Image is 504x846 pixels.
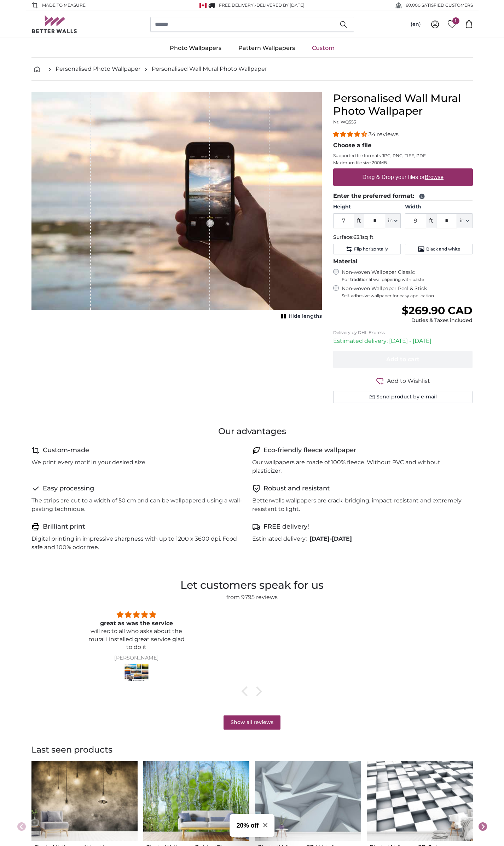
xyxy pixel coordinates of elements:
h2: Let customers speak for us [75,577,428,593]
h4: FREE delivery! [263,522,309,532]
h4: Eco-friendly fleece wallpaper [263,445,356,455]
h3: Last seen products [31,744,473,755]
h3: Our advantages [31,426,473,437]
span: $269.90 CAD [402,304,473,317]
button: Add to Wishlist [333,376,473,385]
button: Flip horizontally [333,244,401,254]
a: Personalised Photo Wallpaper [56,65,140,73]
p: The strips are cut to a width of 50 cm and can be wallpapered using a wall-pasting technique. [31,496,247,513]
button: Next slide [479,822,487,831]
span: 60,000 SATISFIED CUSTOMERS [406,2,473,8]
span: [DATE] [332,535,352,542]
label: Width [405,203,473,211]
p: Supported file formats JPG, PNG, TIFF, PDF [333,153,473,159]
img: Betterwalls [31,15,77,33]
h4: Easy processing [43,484,94,494]
a: Custom [303,39,343,57]
span: 4.32 stars [333,131,369,138]
button: Black and white [405,244,473,254]
label: Non-woven Wallpaper Peel & Stick [342,285,473,299]
label: Non-woven Wallpaper Classic [342,269,473,282]
p: Estimated delivery: [252,535,307,543]
span: 34 reviews [369,131,399,138]
button: in [385,213,401,228]
span: Delivered by [DATE] [256,2,305,8]
button: in [457,213,473,228]
p: Surface: [333,234,473,241]
p: We print every motif in your desired size [31,458,145,467]
span: Flip horizontally [354,246,388,252]
a: Personalised Wall Mural Photo Wallpaper [152,65,267,73]
button: Send product by e-mail [333,391,473,403]
div: [PERSON_NAME] [86,655,187,661]
div: 1 of 1 [31,92,322,321]
a: from 9795 reviews [226,594,278,600]
p: Our wallpapers are made of 100% fleece. Without PVC and without plasticizer. [252,458,467,475]
span: Made to Measure [42,2,86,8]
img: photo-wallpaper-antique-compass-xl [143,761,249,841]
span: Black and white [426,246,460,252]
span: 1 [452,17,459,24]
span: [DATE] [309,535,330,542]
p: Estimated delivery: [DATE] - [DATE] [333,337,473,345]
span: Hide lengths [289,313,322,320]
h4: Brilliant print [43,522,85,532]
span: Nr. WQ553 [333,119,356,125]
span: Add to cart [386,356,419,363]
p: Betterwalls wallpapers are crack-bridging, impact-resistant and extremely resistant to light. [252,496,467,513]
span: ft [426,213,436,228]
h4: Custom-made [43,445,89,455]
img: Stockfoto [123,663,150,683]
p: Maximum file size 200MB. [333,160,473,166]
p: will rec to all who asks about the mural i installed great service glad to do it [86,627,187,651]
span: in [388,217,393,224]
span: For traditional wallpapering with paste [342,277,473,282]
legend: Choose a file [333,141,473,150]
div: Duties & Taxes included [402,317,473,324]
h4: Robust and resistant [263,484,330,494]
a: Show all reviews [224,715,280,730]
button: Previous slide [17,822,26,831]
p: Delivery by DHL Express [333,330,473,335]
div: 5 stars [86,610,187,620]
span: Add to Wishlist [387,377,430,385]
span: in [460,217,464,224]
a: Pattern Wallpapers [230,39,303,57]
u: Browse [425,174,444,180]
legend: Material [333,257,473,266]
span: - [255,2,305,8]
img: photo-wallpaper-antique-compass-xl [255,761,361,841]
button: Hide lengths [279,311,322,321]
span: 63.1sq ft [353,234,373,240]
img: photo-wallpaper-antique-compass-xl [31,761,138,841]
p: Digital printing in impressive sharpness with up to 1200 x 3600 dpi. Food safe and 100% odor free. [31,535,247,552]
img: photo-wallpaper-antique-compass-xl [367,761,473,841]
img: Canada [199,3,207,8]
label: Height [333,203,401,211]
h1: Personalised Wall Mural Photo Wallpaper [333,92,473,117]
span: FREE delivery! [219,2,255,8]
span: ft [354,213,364,228]
div: great as was the service [86,620,187,627]
b: - [309,535,352,542]
a: Photo Wallpapers [161,39,230,57]
span: Self-adhesive wallpaper for easy application [342,293,473,299]
button: Add to cart [333,351,473,368]
label: Drag & Drop your files or [359,170,446,184]
button: (en) [405,18,427,31]
nav: breadcrumbs [31,58,473,81]
legend: Enter the preferred format: [333,192,473,201]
